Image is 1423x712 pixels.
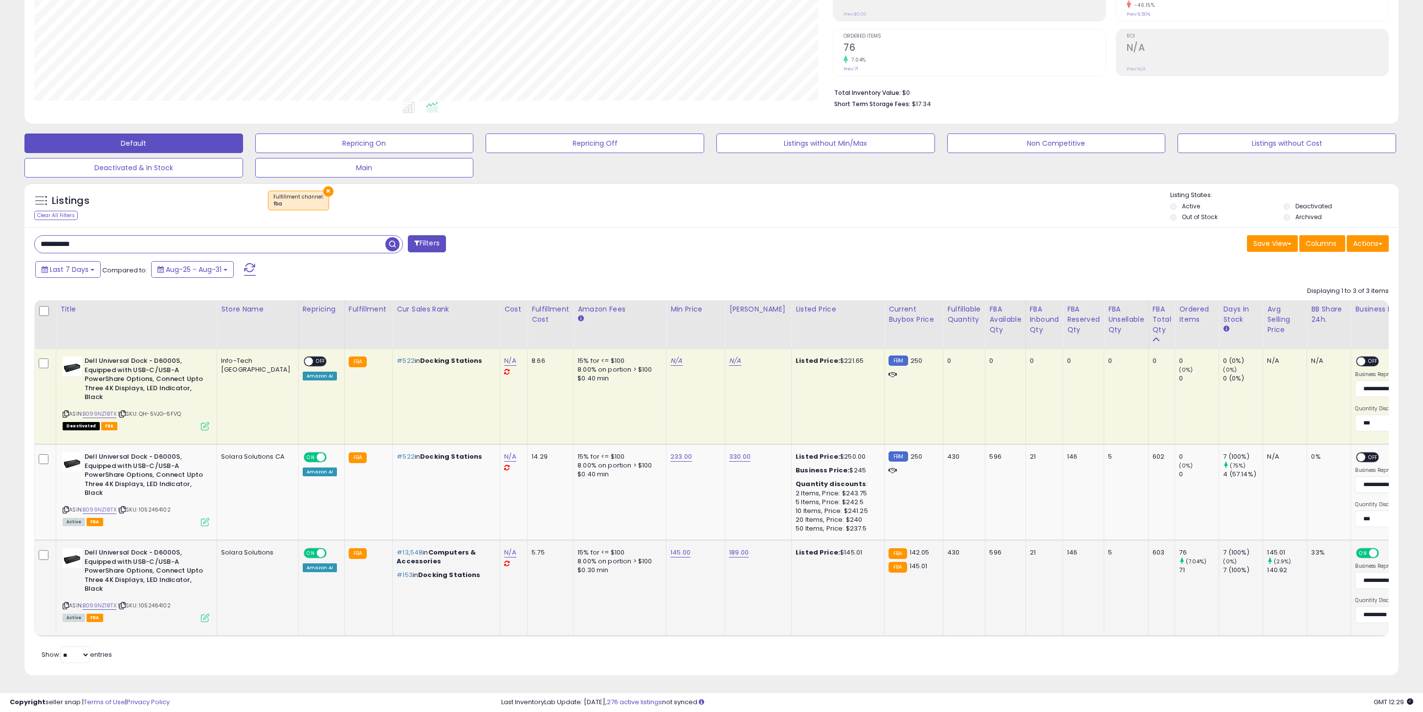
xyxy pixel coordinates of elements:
[325,549,340,557] span: OFF
[532,548,566,557] div: 5.75
[1295,202,1332,210] label: Deactivated
[607,697,662,707] a: 276 active listings
[1311,304,1347,325] div: BB Share 24h.
[397,548,492,566] p: in
[1306,239,1336,248] span: Columns
[796,498,877,507] div: 5 Items, Price: $242.5
[397,548,422,557] span: #13,548
[796,548,840,557] b: Listed Price:
[844,34,1105,39] span: Ordered Items
[127,697,170,707] a: Privacy Policy
[63,356,82,376] img: 31gA+oAxCzL._SL40_.jpg
[85,356,203,404] b: Dell Universal Dock - D6000S, Equipped with USB-C/USB-A PowerShare Options, Connect Upto Three 4K...
[349,304,388,314] div: Fulfillment
[420,452,482,461] span: Docking Stations
[303,467,337,476] div: Amazon AI
[63,356,209,429] div: ASIN:
[1223,548,1263,557] div: 7 (100%)
[910,548,930,557] span: 142.05
[84,697,125,707] a: Terms of Use
[729,356,741,366] a: N/A
[1182,202,1200,210] label: Active
[910,561,928,571] span: 145.01
[408,235,446,252] button: Filters
[83,601,116,610] a: B099NZ18TX
[796,515,877,524] div: 20 Items, Price: $240
[1108,304,1144,335] div: FBA Unsellable Qty
[578,470,659,479] div: $0.40 min
[1067,548,1096,557] div: 146
[670,304,721,314] div: Min Price
[87,518,103,526] span: FBA
[118,506,171,513] span: | SKU: 1052464102
[1182,213,1218,221] label: Out of Stock
[834,86,1381,98] li: $0
[1179,304,1215,325] div: Ordered Items
[303,563,337,572] div: Amazon AI
[24,133,243,153] button: Default
[1153,356,1168,365] div: 0
[24,158,243,178] button: Deactivated & In Stock
[670,452,692,462] a: 233.00
[63,548,209,621] div: ASIN:
[63,614,85,622] span: All listings currently available for purchase on Amazon
[83,410,116,418] a: B099NZ18TX
[397,356,415,365] span: #522
[1223,374,1263,383] div: 0 (0%)
[501,698,1414,707] div: Last InventoryLab Update: [DATE], not synced.
[1347,235,1389,252] button: Actions
[1030,356,1056,365] div: 0
[989,548,1018,557] div: 596
[85,548,203,596] b: Dell Universal Dock - D6000S, Equipped with USB-C/USB-A PowerShare Options, Connect Upto Three 4K...
[1223,566,1263,575] div: 7 (100%)
[397,548,476,566] span: Computers & Accessories
[102,266,147,275] span: Compared to:
[42,650,112,659] span: Show: entries
[118,601,171,609] span: | SKU: 1052464102
[1223,356,1263,365] div: 0 (0%)
[1267,452,1299,461] div: N/A
[1131,1,1155,9] small: -46.15%
[1179,366,1193,374] small: (0%)
[796,452,840,461] b: Listed Price:
[397,571,492,579] p: in
[1030,452,1056,461] div: 21
[947,356,978,365] div: 0
[796,466,849,475] b: Business Price:
[50,265,89,274] span: Last 7 Days
[504,304,523,314] div: Cost
[889,304,939,325] div: Current Buybox Price
[305,453,317,462] span: ON
[305,549,317,557] span: ON
[889,548,907,559] small: FBA
[85,452,203,500] b: Dell Universal Dock - D6000S, Equipped with USB-C/USB-A PowerShare Options, Connect Upto Three 4K...
[1179,470,1219,479] div: 0
[1311,452,1343,461] div: 0%
[911,356,922,365] span: 250
[1230,462,1246,469] small: (75%)
[1267,304,1303,335] div: Avg Selling Price
[1127,11,1150,17] small: Prev: 6.50%
[889,451,908,462] small: FBM
[118,410,181,418] span: | SKU: QH-5VJG-6FVQ
[729,452,751,462] a: 330.00
[670,356,682,366] a: N/A
[87,614,103,622] span: FBA
[1311,548,1343,557] div: 33%
[1179,548,1219,557] div: 76
[63,518,85,526] span: All listings currently available for purchase on Amazon
[911,452,922,461] span: 250
[796,479,866,489] b: Quantity discounts
[1153,304,1171,335] div: FBA Total Qty
[578,304,662,314] div: Amazon Fees
[1357,549,1370,557] span: ON
[10,697,45,707] strong: Copyright
[1374,697,1413,707] span: 2025-09-9 12:29 GMT
[729,548,749,557] a: 189.00
[844,42,1105,55] h2: 76
[578,314,583,323] small: Amazon Fees.
[1223,557,1237,565] small: (0%)
[1067,452,1096,461] div: 146
[52,194,89,208] h5: Listings
[670,548,690,557] a: 145.00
